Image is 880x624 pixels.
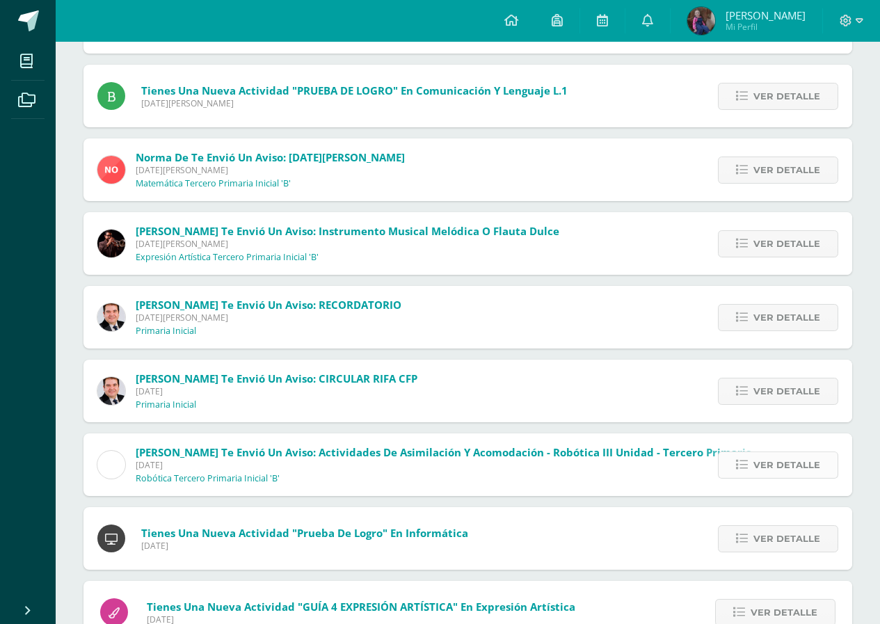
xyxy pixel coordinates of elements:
p: Expresión Artística Tercero Primaria Inicial 'B' [136,252,319,263]
p: Robótica Tercero Primaria Inicial 'B' [136,473,280,484]
span: [DATE][PERSON_NAME] [136,164,405,176]
span: Ver detalle [753,378,820,404]
span: [DATE] [136,459,752,471]
span: Ver detalle [753,452,820,478]
span: Tienes una nueva actividad "GUÍA 4 EXPRESIÓN ARTÍSTICA" En Expresión Artística [147,600,575,614]
p: Matemática Tercero Primaria Inicial 'B' [136,178,291,189]
span: [PERSON_NAME] te envió un aviso: Instrumento Musical Melódica o flauta dulce [136,224,559,238]
span: [PERSON_NAME] te envió un aviso: RECORDATORIO [136,298,401,312]
span: [DATE][PERSON_NAME] [141,97,568,109]
p: Primaria Inicial [136,326,196,337]
img: 7309c608190b19cd0ba6ee8393ebc614.png [687,7,715,35]
span: [PERSON_NAME] [726,8,806,22]
span: [PERSON_NAME] te envió un aviso: Actividades de Asimilación y Acomodación - Robótica III Unidad -... [136,445,752,459]
span: [DATE] [141,540,468,552]
span: Ver detalle [753,83,820,109]
span: Ver detalle [753,157,820,183]
span: Mi Perfil [726,21,806,33]
span: Ver detalle [753,231,820,257]
span: Tienes una nueva actividad "Prueba de Logro" En Informática [141,526,468,540]
span: [DATE] [136,385,417,397]
span: Norma de te envió un aviso: [DATE][PERSON_NAME] [136,150,405,164]
img: 57933e79c0f622885edf5cfea874362b.png [97,377,125,405]
span: Tienes una nueva actividad "PRUEBA DE LOGRO" En Comunicación y Lenguaje L.1 [141,83,568,97]
span: Ver detalle [753,305,820,330]
img: 57933e79c0f622885edf5cfea874362b.png [97,303,125,331]
p: Primaria Inicial [136,399,196,410]
img: cae4b36d6049cd6b8500bd0f72497672.png [97,451,125,479]
img: 62c233b24bd104410302cdef3faad317.png [97,156,125,184]
span: Ver detalle [753,526,820,552]
img: e45b719d0b6241295567ff881d2518a9.png [97,230,125,257]
span: [DATE][PERSON_NAME] [136,238,559,250]
span: [DATE][PERSON_NAME] [136,312,401,323]
span: [PERSON_NAME] te envió un aviso: CIRCULAR RIFA CFP [136,371,417,385]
